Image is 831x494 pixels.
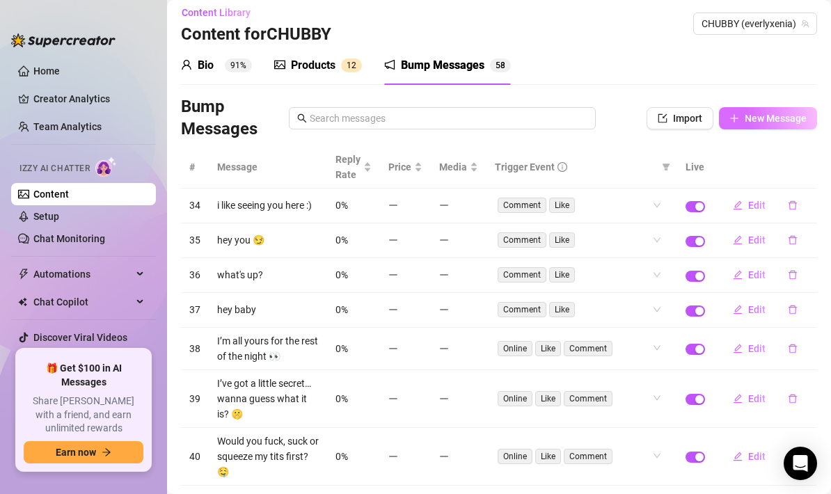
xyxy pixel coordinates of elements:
th: Live [677,146,713,189]
span: Comment [498,302,546,317]
span: Content Library [182,7,251,18]
span: 0% [335,269,348,280]
span: arrow-right [102,447,111,457]
a: Home [33,65,60,77]
button: Edit [722,337,777,360]
span: Izzy AI Chatter [19,162,90,175]
span: Edit [748,343,766,354]
span: 0% [335,451,348,462]
span: minus [388,344,398,353]
span: Trigger Event [495,159,555,175]
button: Edit [722,298,777,321]
span: search [297,113,307,123]
span: Online [498,391,532,406]
a: Setup [33,211,59,222]
img: Chat Copilot [18,297,27,307]
td: 37 [181,293,209,328]
span: Edit [748,451,766,462]
span: minus [439,200,449,210]
span: delete [788,344,798,353]
span: minus [439,305,449,314]
span: import [658,113,667,123]
button: Edit [722,445,777,468]
span: edit [733,305,743,314]
span: 5 [496,61,500,70]
td: 34 [181,189,209,223]
span: Price [388,159,411,175]
td: hey you 😏 [209,223,327,258]
span: minus [439,270,449,280]
button: delete [777,445,809,468]
button: delete [777,388,809,410]
h3: Content for CHUBBY [181,24,331,46]
span: minus [388,394,398,404]
div: Open Intercom Messenger [784,447,817,480]
img: AI Chatter [95,157,117,177]
span: Import [673,113,702,124]
span: Comment [564,449,612,464]
td: 36 [181,258,209,293]
span: minus [439,235,449,245]
button: Edit [722,229,777,251]
span: user [181,59,192,70]
span: 0% [335,304,348,315]
a: Creator Analytics [33,88,145,110]
span: delete [788,235,798,245]
span: Edit [748,393,766,404]
span: 🎁 Get $100 in AI Messages [24,362,143,389]
span: New Message [745,113,807,124]
span: 2 [351,61,356,70]
span: Comment [498,198,546,213]
span: picture [274,59,285,70]
span: Chat Copilot [33,291,132,313]
button: Content Library [181,1,262,24]
span: 0% [335,343,348,354]
span: minus [439,394,449,404]
button: Earn nowarrow-right [24,441,143,463]
span: Like [535,449,561,464]
span: Reply Rate [335,152,361,182]
span: delete [788,200,798,210]
a: Content [33,189,69,200]
span: edit [733,200,743,210]
span: 0% [335,200,348,211]
span: edit [733,394,743,404]
sup: 58 [490,58,511,72]
span: 0% [335,234,348,246]
span: Online [498,341,532,356]
td: i like seeing you here :) [209,189,327,223]
span: minus [439,344,449,353]
button: Import [647,107,713,129]
span: 8 [500,61,505,70]
td: hey baby [209,293,327,328]
span: minus [388,452,398,461]
button: New Message [719,107,817,129]
div: Products [291,57,335,74]
button: delete [777,298,809,321]
span: delete [788,305,798,314]
th: Media [431,146,486,189]
span: Comment [564,391,612,406]
span: Like [535,391,561,406]
td: I’ve got a little secret… wanna guess what it is? 🤫 [209,370,327,428]
button: delete [777,229,809,251]
span: Like [549,267,575,282]
span: minus [388,235,398,245]
span: minus [388,270,398,280]
td: Would you fuck, suck or squeeze my tits first? 🤤 [209,428,327,486]
span: thunderbolt [18,269,29,280]
span: edit [733,270,743,280]
div: Bump Messages [401,57,484,74]
span: info-circle [557,162,567,172]
span: delete [788,270,798,280]
td: 35 [181,223,209,258]
th: # [181,146,209,189]
span: notification [384,59,395,70]
th: Message [209,146,327,189]
span: Media [439,159,467,175]
span: edit [733,452,743,461]
span: Edit [748,234,766,246]
span: filter [662,163,670,171]
span: Like [549,232,575,248]
span: Edit [748,269,766,280]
